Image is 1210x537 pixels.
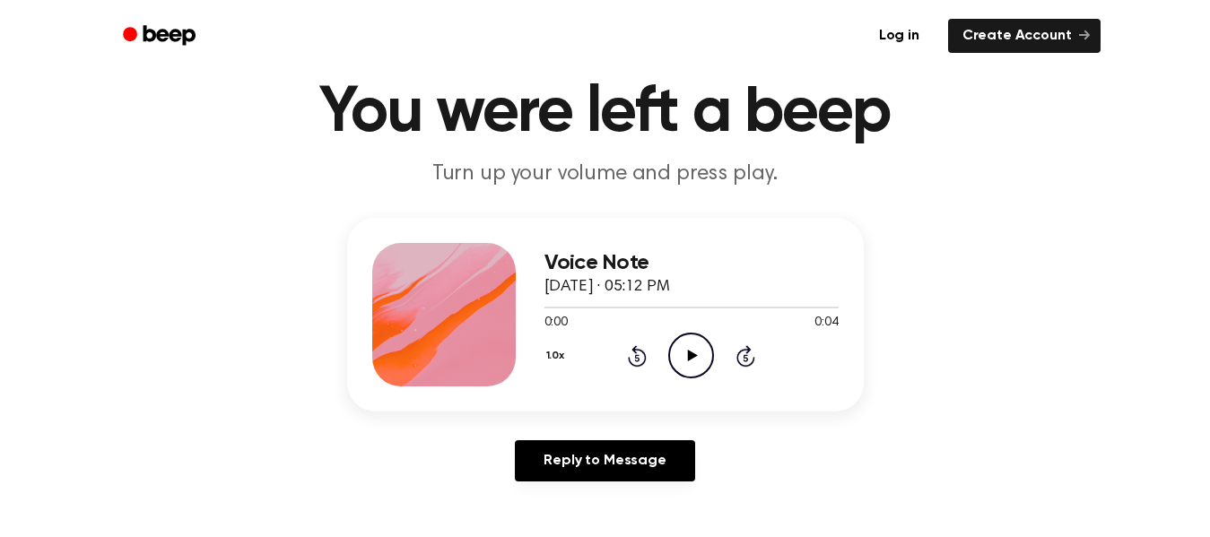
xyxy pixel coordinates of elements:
[544,314,568,333] span: 0:00
[515,440,694,481] a: Reply to Message
[146,81,1065,145] h1: You were left a beep
[261,160,950,189] p: Turn up your volume and press play.
[544,251,839,275] h3: Voice Note
[544,279,670,295] span: [DATE] · 05:12 PM
[948,19,1101,53] a: Create Account
[861,15,937,56] a: Log in
[110,19,212,54] a: Beep
[814,314,838,333] span: 0:04
[544,341,571,371] button: 1.0x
